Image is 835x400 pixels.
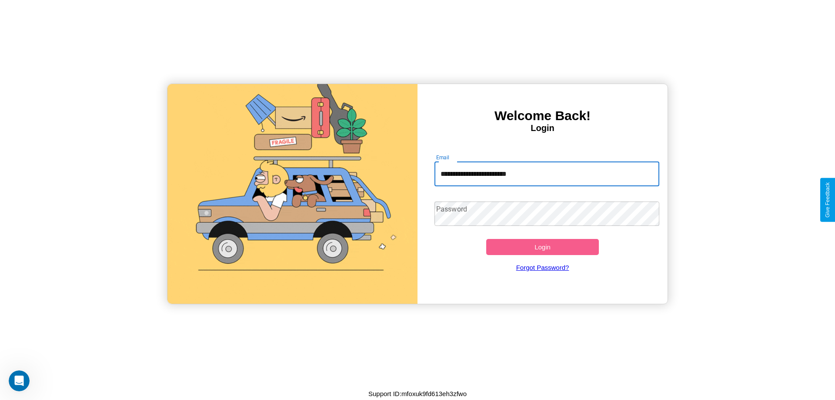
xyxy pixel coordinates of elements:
h4: Login [417,123,668,133]
label: Email [436,154,450,161]
h3: Welcome Back! [417,108,668,123]
iframe: Intercom live chat [9,370,30,391]
img: gif [167,84,417,304]
button: Login [486,239,599,255]
p: Support ID: mfoxuk9fd613eh3zfwo [368,388,467,400]
a: Forgot Password? [430,255,655,280]
div: Give Feedback [825,182,831,218]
